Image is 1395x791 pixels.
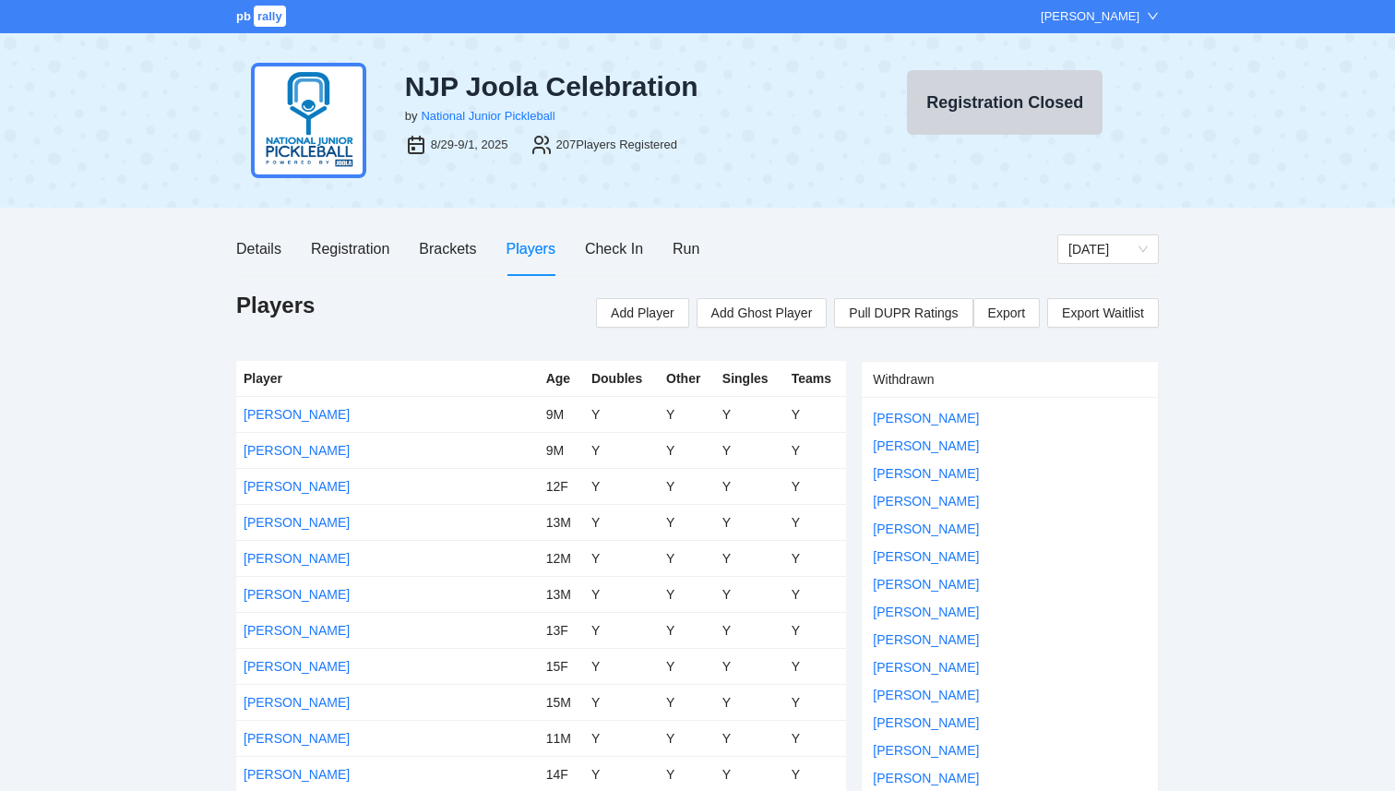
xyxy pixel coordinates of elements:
td: Y [584,684,659,720]
span: Add Ghost Player [711,303,813,323]
td: Y [659,540,715,576]
a: Export [973,298,1040,328]
div: Check In [585,237,643,260]
td: Y [715,612,784,648]
td: 12M [539,540,584,576]
span: Export Waitlist [1062,299,1144,327]
a: [PERSON_NAME] [244,623,350,638]
td: Y [784,612,847,648]
a: [PERSON_NAME] [873,438,979,453]
div: 8/29-9/1, 2025 [431,136,508,154]
td: Y [784,396,847,432]
div: NJP Joola Celebration [405,70,837,103]
div: Singles [722,368,777,389]
td: Y [715,504,784,540]
a: [PERSON_NAME] [244,659,350,674]
td: Y [584,468,659,504]
span: rally [254,6,286,27]
td: Y [584,504,659,540]
td: Y [784,684,847,720]
span: Pull DUPR Ratings [849,303,958,323]
div: Player [244,368,531,389]
td: Y [584,720,659,756]
a: [PERSON_NAME] [244,731,350,746]
td: Y [584,432,659,468]
div: by [405,107,418,126]
a: [PERSON_NAME] [244,767,350,782]
td: Y [584,648,659,684]
button: Add Ghost Player [697,298,828,328]
button: Pull DUPR Ratings [834,298,972,328]
td: 15F [539,648,584,684]
td: Y [659,648,715,684]
div: [PERSON_NAME] [1041,7,1139,26]
td: Y [784,720,847,756]
button: Add Player [596,298,688,328]
a: [PERSON_NAME] [244,443,350,458]
td: 13M [539,576,584,612]
div: Run [673,237,699,260]
a: [PERSON_NAME] [244,479,350,494]
div: Players [507,237,555,260]
td: 11M [539,720,584,756]
h1: Players [236,291,315,320]
a: [PERSON_NAME] [873,605,979,619]
td: Y [659,720,715,756]
a: National Junior Pickleball [421,109,554,123]
td: Y [715,540,784,576]
div: Details [236,237,281,260]
td: Y [659,684,715,720]
td: Y [784,648,847,684]
td: Y [659,468,715,504]
td: Y [659,396,715,432]
span: Saturday [1068,235,1148,263]
a: [PERSON_NAME] [873,411,979,425]
a: [PERSON_NAME] [873,688,979,702]
span: Add Player [611,303,674,323]
a: [PERSON_NAME] [873,577,979,592]
div: Doubles [591,368,651,389]
td: Y [715,720,784,756]
div: 207 Players Registered [556,136,678,154]
td: 15M [539,684,584,720]
td: Y [584,612,659,648]
div: Teams [792,368,840,389]
div: Brackets [419,237,476,260]
div: Age [546,368,577,389]
a: [PERSON_NAME] [873,632,979,647]
td: 13F [539,612,584,648]
span: Export [988,299,1025,327]
td: Y [715,396,784,432]
div: Other [666,368,708,389]
td: 12F [539,468,584,504]
td: Y [715,576,784,612]
td: Y [659,504,715,540]
a: [PERSON_NAME] [873,660,979,675]
span: down [1147,10,1159,22]
td: Y [715,648,784,684]
td: Y [784,504,847,540]
a: pbrally [236,9,289,23]
a: [PERSON_NAME] [873,549,979,564]
td: 9M [539,432,584,468]
div: Withdrawn [873,362,1147,397]
img: njp-logo2.png [251,63,366,178]
span: pb [236,9,251,23]
a: [PERSON_NAME] [873,466,979,481]
td: Y [659,576,715,612]
td: Y [784,576,847,612]
a: [PERSON_NAME] [244,695,350,710]
button: Registration Closed [907,70,1103,135]
td: Y [659,432,715,468]
a: Export Waitlist [1047,298,1159,328]
a: [PERSON_NAME] [873,771,979,785]
a: [PERSON_NAME] [244,587,350,602]
td: Y [784,432,847,468]
a: [PERSON_NAME] [873,743,979,758]
a: [PERSON_NAME] [873,715,979,730]
td: Y [784,468,847,504]
div: Registration [311,237,389,260]
td: Y [715,468,784,504]
td: Y [659,612,715,648]
a: [PERSON_NAME] [873,521,979,536]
